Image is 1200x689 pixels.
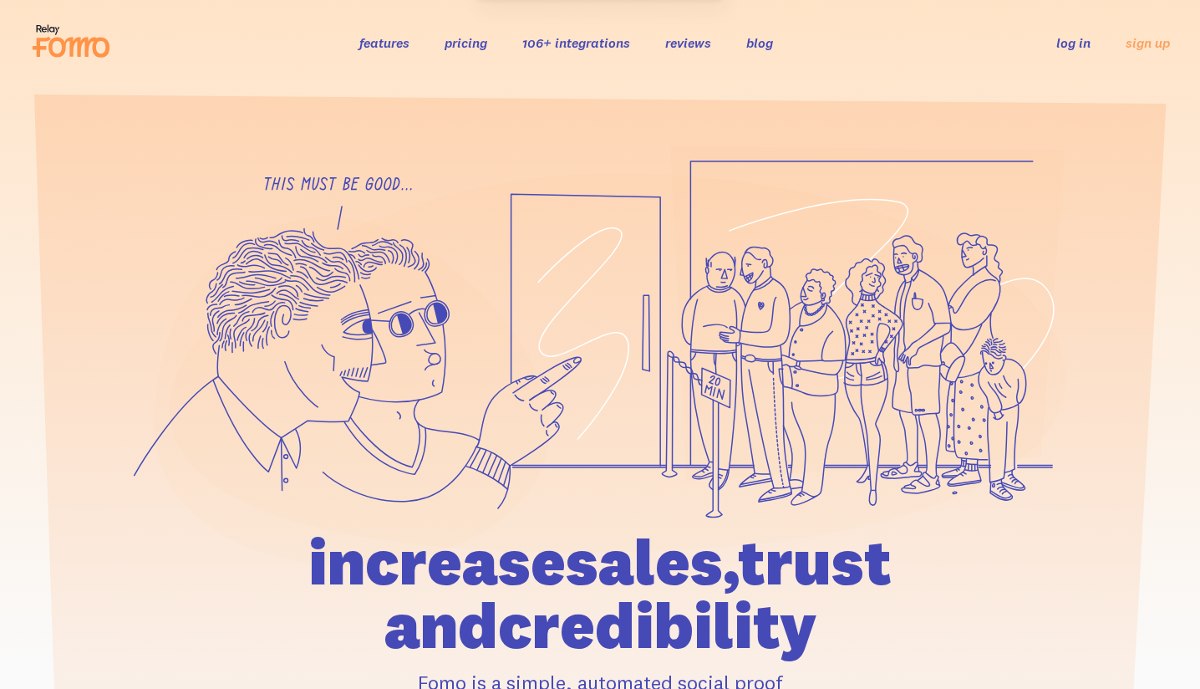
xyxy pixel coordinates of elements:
[1056,34,1091,51] a: log in
[213,530,987,657] h1: increase sales, trust and credibility
[522,34,630,51] a: 106+ integrations
[665,34,711,51] a: reviews
[746,34,773,51] a: blog
[445,34,487,51] a: pricing
[359,34,409,51] a: features
[1126,34,1170,52] a: sign up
